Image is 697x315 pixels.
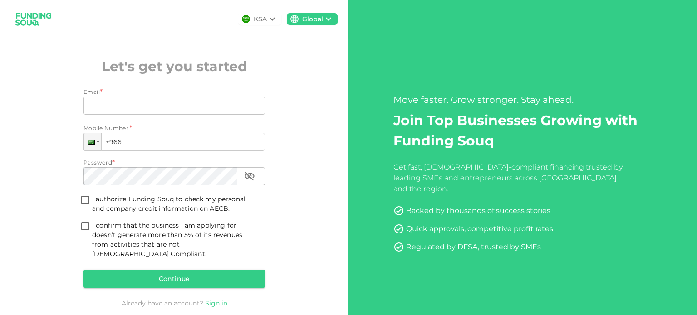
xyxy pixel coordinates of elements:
[83,299,265,308] div: Already have an account?
[406,223,553,234] div: Quick approvals, competitive profit rates
[11,7,56,31] img: logo
[92,195,245,213] span: I authorize Funding Souq to check my personal and company credit information on AECB.
[406,242,541,252] div: Regulated by DFSA, trusted by SMEs
[254,15,267,24] div: KSA
[92,221,258,259] span: I confirm that the business I am applying for doesn’t generate more than 5% of its revenues from ...
[84,133,101,150] div: Saudi Arabia: + 966
[83,97,255,115] input: email
[393,93,652,107] div: Move faster. Grow stronger. Stay ahead.
[79,194,92,207] span: termsConditionsForInvestmentsAccepted
[83,159,112,166] span: Password
[83,88,100,95] span: Email
[83,133,265,151] input: 1 (702) 123-4567
[83,124,128,133] span: Mobile Number
[302,15,323,24] div: Global
[393,110,652,151] h2: Join Top Businesses Growing with Funding Souq
[393,162,626,194] div: Get fast, [DEMOGRAPHIC_DATA]-compliant financing trusted by leading SMEs and entrepreneurs across...
[79,221,92,233] span: shariahTandCAccepted
[83,56,265,77] h2: Let's get you started
[83,270,265,288] button: Continue
[83,167,237,185] input: password
[242,15,250,23] img: flag-sa.b9a346574cdc8950dd34b50780441f57.svg
[406,205,550,216] div: Backed by thousands of success stories
[205,299,227,307] a: Sign in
